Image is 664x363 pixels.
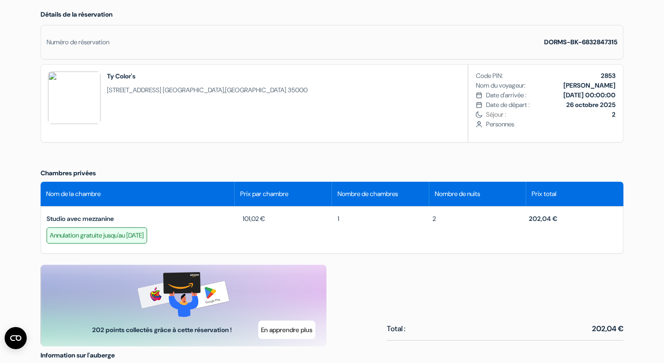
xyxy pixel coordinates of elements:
span: Nom du voyageur: [476,81,526,90]
span: Prix total [532,189,557,199]
span: , [107,85,308,95]
span: [GEOGRAPHIC_DATA] [225,86,286,94]
span: 202,04 € [529,214,557,223]
strong: DORMS-BK-6832847315 [544,38,617,46]
span: 35000 [288,86,308,94]
div: 1 [332,214,427,224]
img: UzVdYwI2Bz0ENVM9 [48,71,101,124]
b: [PERSON_NAME] [563,81,616,89]
span: Studio avec mezzanine [47,214,114,223]
button: Ouvrir le widget CMP [5,327,27,349]
div: Annulation gratuite jusqu'au [DATE] [47,227,147,244]
div: Numéro de réservation [47,37,109,47]
span: 202,04 € [592,323,623,334]
span: Personnes [486,119,616,129]
span: Total : [387,323,405,334]
span: Chambres privées [41,169,96,177]
span: 202 points collectés grâce à cette réservation ! [91,325,233,335]
span: Nombre de chambres [338,189,398,199]
span: Code PIN: [476,71,503,81]
span: [GEOGRAPHIC_DATA] [163,86,224,94]
span: [STREET_ADDRESS] [107,86,161,94]
b: 26 octobre 2025 [566,101,616,109]
span: Date de départ : [486,100,530,110]
h2: Ty Color's [107,71,308,81]
img: gift-card-banner.png [137,272,230,317]
span: Nombre de nuits [435,189,480,199]
span: 101,02 € [237,214,265,224]
span: Date d'arrivée : [486,90,527,100]
span: Information sur l'auberge [41,351,115,359]
div: 2 [427,214,522,224]
b: 2853 [601,71,616,80]
span: Séjour : [486,110,616,119]
b: [DATE] 00:00:00 [563,91,616,99]
button: En apprendre plus [258,321,315,339]
span: Prix par chambre [240,189,288,199]
span: Nom de la chambre [46,189,101,199]
span: Détails de la réservation [41,10,113,18]
b: 2 [612,110,616,119]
